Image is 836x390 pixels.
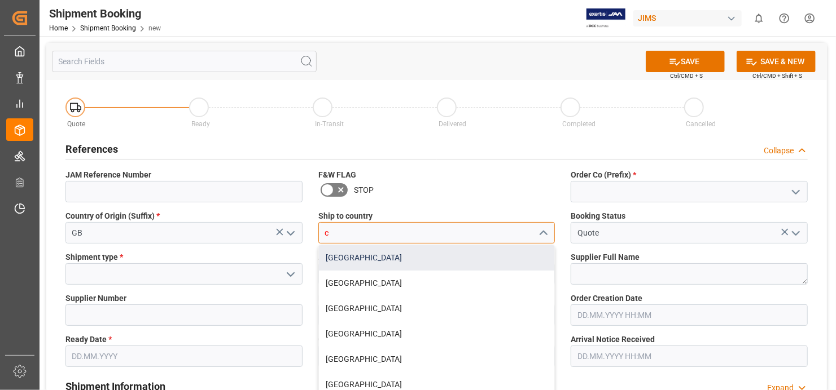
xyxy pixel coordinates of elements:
span: Completed [562,120,596,128]
span: Cancelled [686,120,716,128]
div: Collapse [764,145,794,157]
button: SAVE [646,51,725,72]
a: Shipment Booking [80,24,136,32]
div: [GEOGRAPHIC_DATA] [319,271,555,296]
span: F&W FLAG [318,169,356,181]
div: Shipment Booking [49,5,161,22]
span: Quote [68,120,86,128]
input: DD.MM.YYYY [65,345,303,367]
span: Delivered [439,120,466,128]
span: JAM Reference Number [65,169,151,181]
div: [GEOGRAPHIC_DATA] [319,245,555,271]
button: open menu [281,224,298,242]
button: close menu [534,224,551,242]
button: open menu [281,265,298,283]
span: In-Transit [315,120,344,128]
span: Supplier Number [65,292,126,304]
button: JIMS [633,7,746,29]
h2: References [65,141,118,157]
input: Search Fields [52,51,317,72]
button: Help Center [772,6,797,31]
button: open menu [786,224,803,242]
span: Ready Date [65,334,112,345]
button: SAVE & NEW [737,51,816,72]
span: Shipment type [65,251,123,263]
button: open menu [786,183,803,201]
span: Order Co (Prefix) [571,169,636,181]
input: DD.MM.YYYY HH:MM [571,345,808,367]
span: Country of Origin (Suffix) [65,210,160,222]
span: Supplier Full Name [571,251,640,263]
span: STOP [354,184,374,196]
div: [GEOGRAPHIC_DATA] [319,347,555,372]
img: Exertis%20JAM%20-%20Email%20Logo.jpg_1722504956.jpg [586,8,625,28]
input: DD.MM.YYYY HH:MM [571,304,808,326]
span: Ship to country [318,210,373,222]
div: [GEOGRAPHIC_DATA] [319,296,555,321]
div: JIMS [633,10,742,26]
div: [GEOGRAPHIC_DATA] [319,321,555,347]
a: Home [49,24,68,32]
span: Ctrl/CMD + Shift + S [752,72,802,80]
button: show 0 new notifications [746,6,772,31]
span: Arrival Notice Received [571,334,655,345]
input: Type to search/select [65,222,303,243]
span: Order Creation Date [571,292,642,304]
span: Booking Status [571,210,625,222]
span: Ctrl/CMD + S [670,72,703,80]
span: Ready [191,120,210,128]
